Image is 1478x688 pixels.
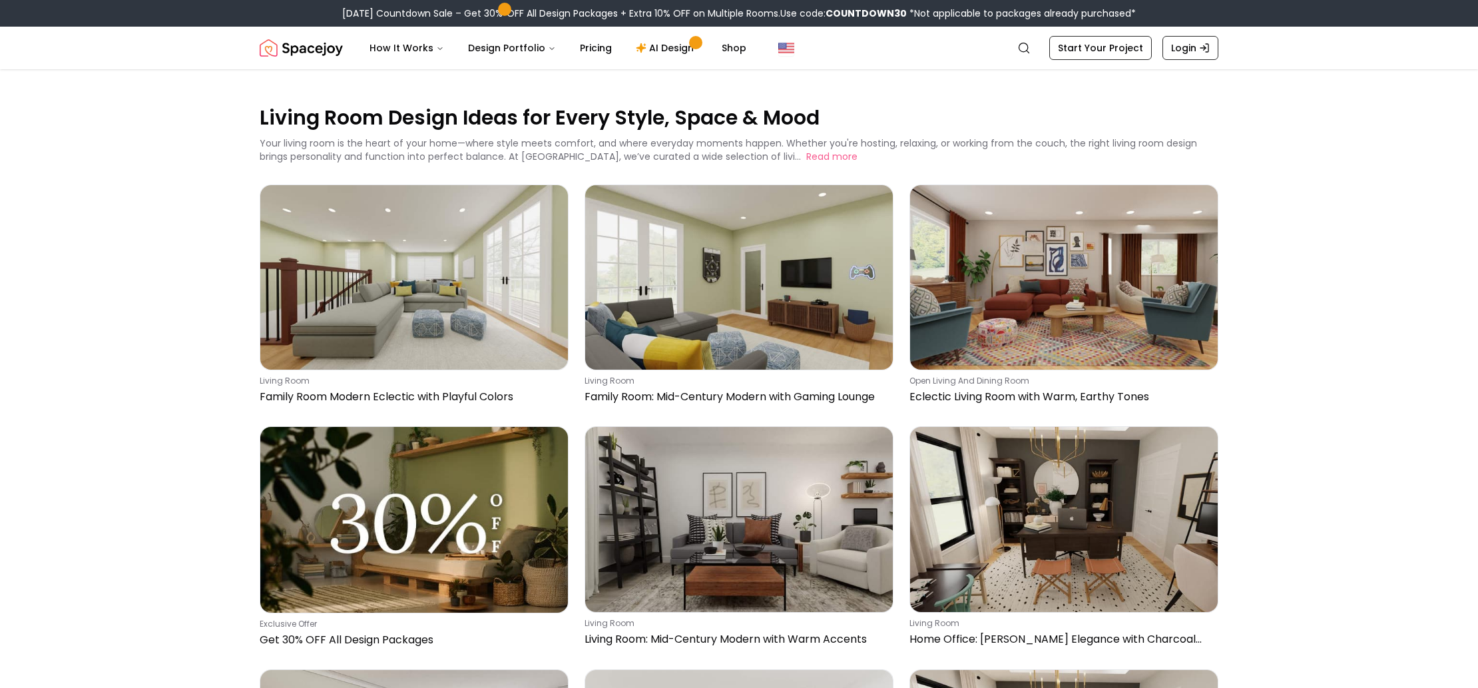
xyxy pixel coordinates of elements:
[910,427,1218,611] img: Home Office: Moody Elegance with Charcoal Accents
[569,35,622,61] a: Pricing
[260,27,1218,69] nav: Global
[907,7,1136,20] span: *Not applicable to packages already purchased*
[260,632,563,648] p: Get 30% OFF All Design Packages
[909,376,1213,386] p: open living and dining room
[260,426,569,653] a: Get 30% OFF All Design PackagesExclusive OfferGet 30% OFF All Design Packages
[359,35,757,61] nav: Main
[260,619,563,629] p: Exclusive Offer
[711,35,757,61] a: Shop
[585,376,888,386] p: living room
[260,376,563,386] p: living room
[585,618,888,629] p: living room
[585,427,893,611] img: Living Room: Mid-Century Modern with Warm Accents
[909,631,1213,647] p: Home Office: [PERSON_NAME] Elegance with Charcoal Accents
[780,7,907,20] span: Use code:
[585,389,888,405] p: Family Room: Mid-Century Modern with Gaming Lounge
[909,184,1218,410] a: Eclectic Living Room with Warm, Earthy Tonesopen living and dining roomEclectic Living Room with ...
[260,35,343,61] img: Spacejoy Logo
[260,427,568,612] img: Get 30% OFF All Design Packages
[260,185,568,370] img: Family Room Modern Eclectic with Playful Colors
[909,389,1213,405] p: Eclectic Living Room with Warm, Earthy Tones
[457,35,567,61] button: Design Portfolio
[260,184,569,410] a: Family Room Modern Eclectic with Playful Colorsliving roomFamily Room Modern Eclectic with Playfu...
[1049,36,1152,60] a: Start Your Project
[778,40,794,56] img: United States
[585,185,893,370] img: Family Room: Mid-Century Modern with Gaming Lounge
[910,185,1218,370] img: Eclectic Living Room with Warm, Earthy Tones
[806,150,858,163] button: Read more
[260,104,1218,131] p: Living Room Design Ideas for Every Style, Space & Mood
[342,7,1136,20] div: [DATE] Countdown Sale – Get 30% OFF All Design Packages + Extra 10% OFF on Multiple Rooms.
[1162,36,1218,60] a: Login
[909,618,1213,629] p: living room
[260,35,343,61] a: Spacejoy
[260,137,1197,163] p: Your living room is the heart of your home—where style meets comfort, and where everyday moments ...
[260,389,563,405] p: Family Room Modern Eclectic with Playful Colors
[625,35,708,61] a: AI Design
[585,184,893,410] a: Family Room: Mid-Century Modern with Gaming Loungeliving roomFamily Room: Mid-Century Modern with...
[585,426,893,653] a: Living Room: Mid-Century Modern with Warm Accentsliving roomLiving Room: Mid-Century Modern with ...
[826,7,907,20] b: COUNTDOWN30
[909,426,1218,653] a: Home Office: Moody Elegance with Charcoal Accentsliving roomHome Office: [PERSON_NAME] Elegance w...
[359,35,455,61] button: How It Works
[585,631,888,647] p: Living Room: Mid-Century Modern with Warm Accents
